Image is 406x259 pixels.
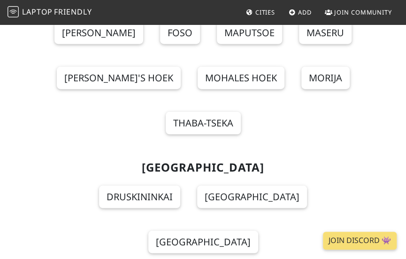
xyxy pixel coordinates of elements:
[22,7,53,17] span: Laptop
[198,67,284,89] a: Mohales Hoek
[8,6,19,17] img: LaptopFriendly
[298,8,312,16] span: Add
[321,4,396,21] a: Join Community
[197,186,307,208] a: [GEOGRAPHIC_DATA]
[8,4,92,21] a: LaptopFriendly LaptopFriendly
[99,186,180,208] a: Druskininkai
[166,112,241,134] a: Thaba-Tseka
[40,161,367,174] h2: [GEOGRAPHIC_DATA]
[57,67,181,89] a: [PERSON_NAME]'s Hoek
[323,232,397,250] a: Join Discord 👾
[299,22,352,44] a: Maseru
[285,4,315,21] a: Add
[301,67,350,89] a: Morija
[148,231,258,253] a: [GEOGRAPHIC_DATA]
[217,22,282,44] a: Maputsoe
[54,22,143,44] a: [PERSON_NAME]
[242,4,279,21] a: Cities
[160,22,200,44] a: Foso
[255,8,275,16] span: Cities
[54,7,92,17] span: Friendly
[334,8,392,16] span: Join Community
